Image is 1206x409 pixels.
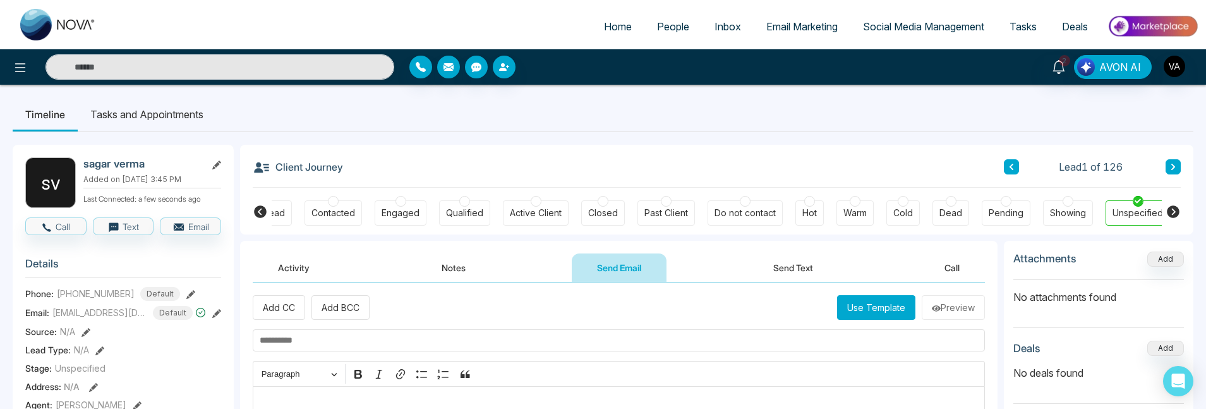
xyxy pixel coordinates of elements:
div: Showing [1050,207,1086,219]
img: User Avatar [1164,56,1185,77]
h3: Client Journey [253,157,343,176]
button: Use Template [837,295,915,320]
span: People [657,20,689,33]
a: Email Marketing [754,15,850,39]
span: Stage: [25,362,52,375]
p: Last Connected: a few seconds ago [83,191,221,205]
h3: Attachments [1013,252,1076,265]
h3: Details [25,257,221,277]
div: Cold [893,207,913,219]
span: Email: [25,306,49,319]
span: Tasks [1010,20,1037,33]
img: Nova CRM Logo [20,9,96,40]
span: Lead 1 of 126 [1059,159,1123,174]
button: Add CC [253,295,305,320]
div: Engaged [382,207,419,219]
span: Inbox [715,20,741,33]
button: Send Text [748,253,838,282]
div: Past Client [644,207,688,219]
span: Source: [25,325,57,338]
span: [PHONE_NUMBER] [57,287,135,300]
button: Notes [416,253,491,282]
span: Add [1147,253,1184,264]
div: Contacted [311,207,355,219]
li: Tasks and Appointments [78,97,216,131]
button: Add [1147,252,1184,267]
div: Pending [989,207,1023,219]
div: Hot [802,207,817,219]
h2: sagar verma [83,157,201,170]
button: AVON AI [1074,55,1152,79]
a: Social Media Management [850,15,997,39]
span: AVON AI [1099,59,1141,75]
div: Closed [588,207,618,219]
li: Timeline [13,97,78,131]
span: Default [140,287,180,301]
button: Activity [253,253,335,282]
h3: Deals [1013,342,1040,355]
span: Home [604,20,632,33]
a: Deals [1049,15,1100,39]
p: Added on [DATE] 3:45 PM [83,174,221,185]
button: Call [25,217,87,235]
div: Unspecified [1113,207,1163,219]
img: Lead Flow [1077,58,1095,76]
button: Email [160,217,221,235]
p: No deals found [1013,365,1184,381]
span: Default [153,306,193,320]
div: Dead [939,207,962,219]
div: Editor toolbar [253,361,985,386]
div: Qualified [446,207,483,219]
span: Address: [25,380,80,393]
a: Inbox [702,15,754,39]
span: N/A [74,343,89,357]
button: Add [1147,341,1184,356]
span: Email Marketing [766,20,838,33]
button: Text [93,217,154,235]
span: Social Media Management [863,20,984,33]
span: Paragraph [262,367,327,382]
span: N/A [60,325,75,338]
a: Tasks [997,15,1049,39]
button: Paragraph [256,364,343,384]
span: Phone: [25,287,54,300]
span: Lead Type: [25,343,71,357]
span: 2 [1059,55,1070,66]
span: Deals [1062,20,1088,33]
a: 2 [1044,55,1074,77]
img: Market-place.gif [1107,12,1198,40]
div: Do not contact [715,207,776,219]
button: Add BCC [311,295,370,320]
div: s v [25,157,76,208]
button: Preview [922,295,985,320]
div: Warm [843,207,867,219]
a: Home [591,15,644,39]
p: No attachments found [1013,280,1184,305]
a: People [644,15,702,39]
button: Send Email [572,253,666,282]
button: Call [919,253,985,282]
div: Active Client [510,207,562,219]
span: [EMAIL_ADDRESS][DOMAIN_NAME] [52,306,147,319]
div: Open Intercom Messenger [1163,366,1193,396]
span: N/A [64,381,80,392]
span: Unspecified [55,362,106,375]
